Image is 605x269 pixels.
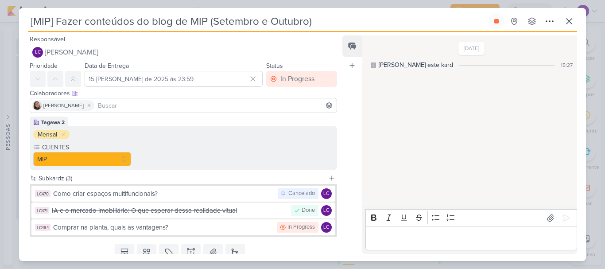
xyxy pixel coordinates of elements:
[321,205,332,216] div: Laís Costa
[28,13,487,29] input: Kard Sem Título
[35,207,49,214] div: LC471
[53,222,272,233] div: Comprar na planta, quais as vantagens?
[321,188,332,199] div: Laís Costa
[52,206,287,216] div: IA e o mercado imobiliário: O que esperar dessa realidade vitual
[35,224,50,231] div: LC484
[321,222,332,233] div: Laís Costa
[561,61,573,69] div: 15:27
[323,225,329,230] p: LC
[85,62,129,70] label: Data de Entrega
[288,189,315,198] div: Cancelado
[30,62,58,70] label: Prioridade
[31,219,335,235] button: LC484 Comprar na planta, quais as vantagens? In Progress LC
[85,71,263,87] input: Select a date
[30,89,337,98] div: Colaboradores
[379,60,453,70] div: [PERSON_NAME] este kard
[35,50,41,55] p: LC
[33,101,42,110] img: Sharlene Khoury
[41,143,131,152] label: CLIENTES
[53,189,273,199] div: Como criar espaços multifuncionais?
[39,174,325,183] div: Subkardz (3)
[31,203,335,218] button: LC471 IA e o mercado imobiliário: O que esperar dessa realidade vitual Done LC
[32,47,43,58] div: Laís Costa
[30,44,337,60] button: LC [PERSON_NAME]
[33,152,131,166] button: MIP
[280,74,314,84] div: In Progress
[43,101,84,109] span: [PERSON_NAME]
[287,223,315,232] div: In Progress
[493,18,500,25] div: Parar relógio
[30,35,65,43] label: Responsável
[323,191,329,196] p: LC
[45,47,98,58] span: [PERSON_NAME]
[302,206,315,215] div: Done
[365,209,577,226] div: Editor toolbar
[41,118,65,126] div: Tagawa 2
[266,71,337,87] button: In Progress
[323,208,329,213] p: LC
[96,100,335,111] input: Buscar
[31,186,335,202] button: LC470 Como criar espaços multifuncionais? Cancelado LC
[35,190,50,197] div: LC470
[365,226,577,250] div: Editor editing area: main
[266,62,283,70] label: Status
[38,130,57,139] div: Mensal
